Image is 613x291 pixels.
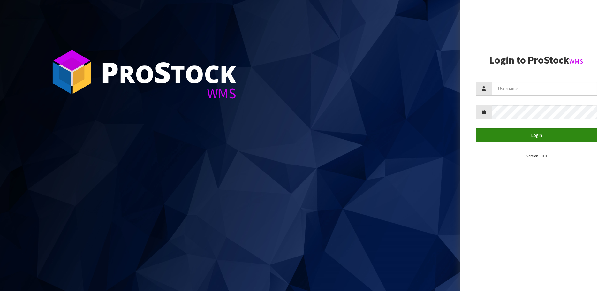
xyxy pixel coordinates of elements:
[476,55,597,66] h2: Login to ProStock
[48,48,96,96] img: ProStock Cube
[101,86,236,101] div: WMS
[476,128,597,142] button: Login
[101,52,119,91] span: P
[101,57,236,86] div: ro tock
[569,57,583,65] small: WMS
[492,82,597,96] input: Username
[154,52,171,91] span: S
[526,153,547,158] small: Version 1.0.0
